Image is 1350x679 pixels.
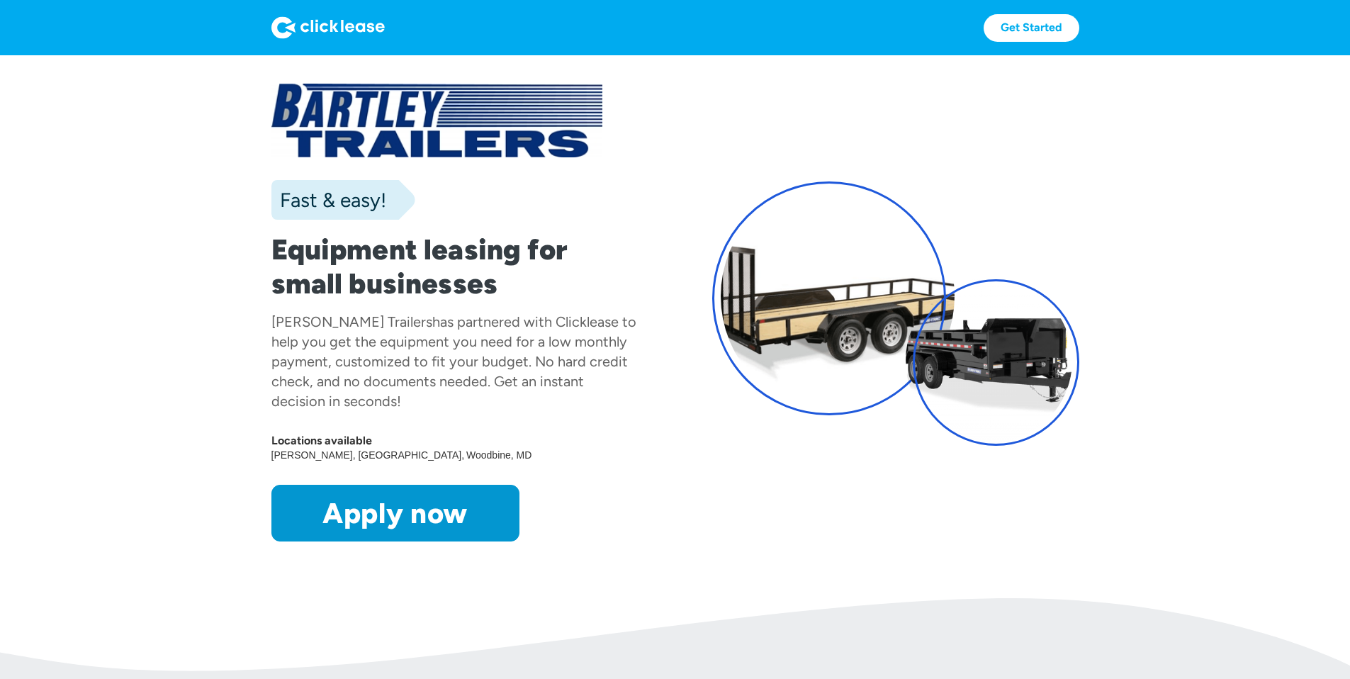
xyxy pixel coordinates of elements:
div: Fast & easy! [271,186,386,214]
div: has partnered with Clicklease to help you get the equipment you need for a low monthly payment, c... [271,313,636,410]
a: Apply now [271,485,519,541]
div: [PERSON_NAME], [GEOGRAPHIC_DATA] [271,448,467,462]
img: Logo [271,16,385,39]
div: [PERSON_NAME] Trailers [271,313,432,330]
div: Woodbine, MD [466,448,534,462]
div: Locations available [271,434,639,448]
a: Get Started [984,14,1079,42]
h1: Equipment leasing for small businesses [271,232,639,301]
